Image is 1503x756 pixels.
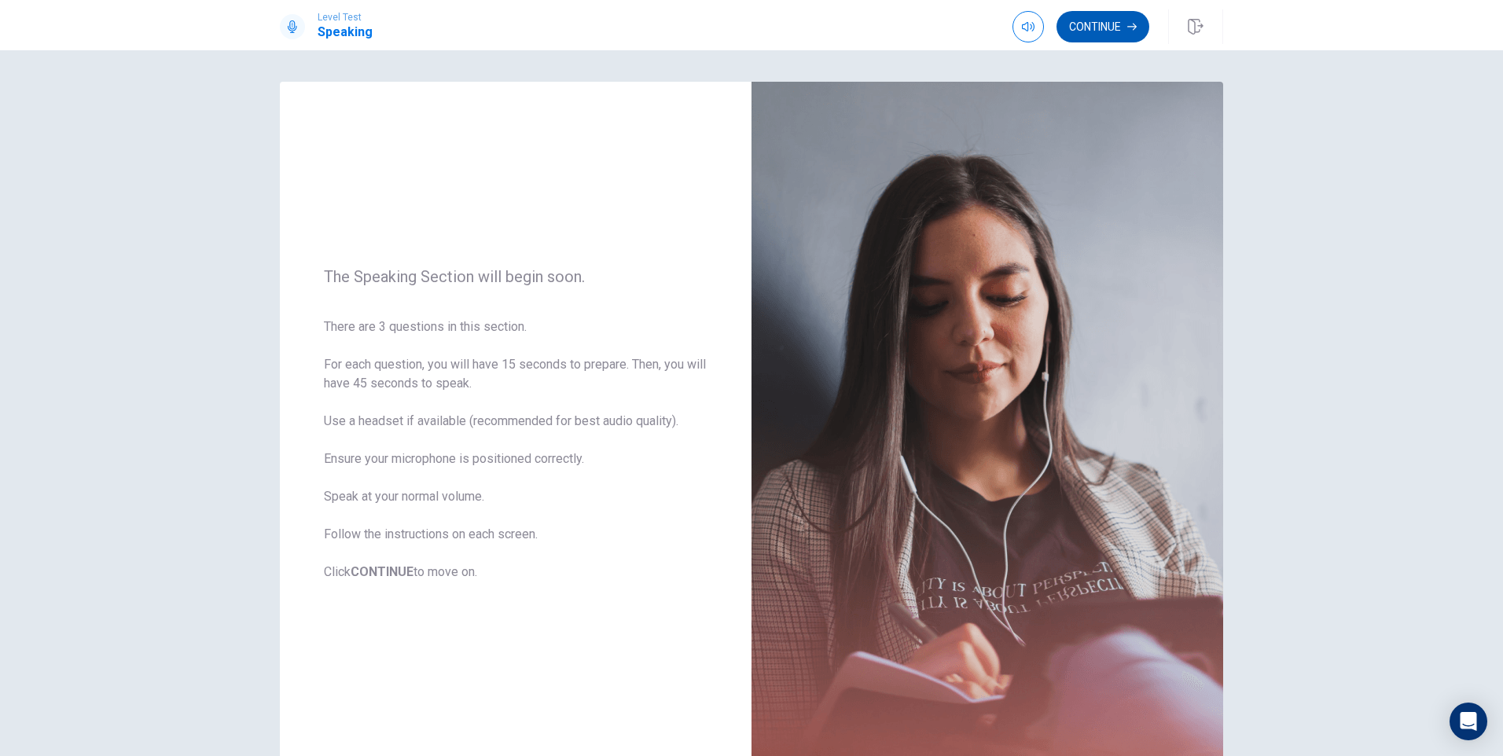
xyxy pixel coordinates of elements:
[351,564,413,579] b: CONTINUE
[324,317,707,582] span: There are 3 questions in this section. For each question, you will have 15 seconds to prepare. Th...
[1057,11,1149,42] button: Continue
[324,267,707,286] span: The Speaking Section will begin soon.
[1450,703,1487,740] div: Open Intercom Messenger
[318,12,373,23] span: Level Test
[318,23,373,42] h1: Speaking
